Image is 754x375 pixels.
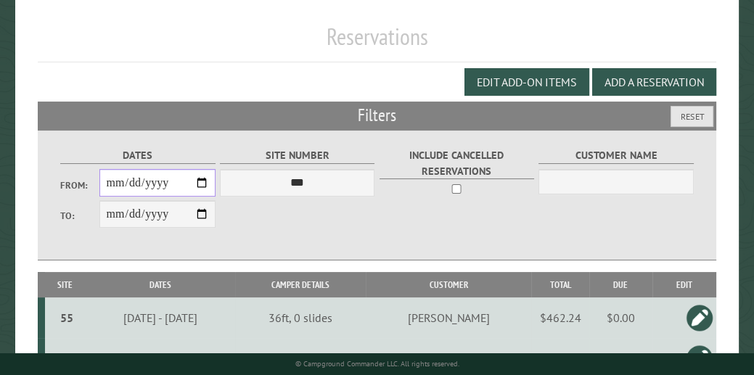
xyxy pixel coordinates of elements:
td: 36ft, 0 slides [235,297,366,338]
h1: Reservations [38,22,716,62]
div: [DATE] - [DATE] [88,310,233,325]
h2: Filters [38,102,716,129]
label: Site Number [220,147,374,164]
td: $0.00 [589,297,652,338]
label: Customer Name [538,147,693,164]
th: Edit [652,272,716,297]
th: Dates [86,272,236,297]
label: From: [60,178,99,192]
th: Total [531,272,589,297]
small: © Campground Commander LLC. All rights reserved. [295,359,459,368]
th: Site [45,272,86,297]
th: Customer [366,272,531,297]
th: Due [589,272,652,297]
label: Dates [60,147,215,164]
button: Add a Reservation [592,68,716,96]
th: Camper Details [235,272,366,297]
td: $462.24 [531,297,589,338]
div: 63 [51,351,83,366]
div: 55 [51,310,83,325]
label: Include Cancelled Reservations [380,147,534,179]
div: [DATE] - [DATE] [88,351,233,366]
button: Reset [671,106,713,127]
label: To: [60,209,99,223]
button: Edit Add-on Items [464,68,589,96]
td: [PERSON_NAME] [366,297,531,338]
